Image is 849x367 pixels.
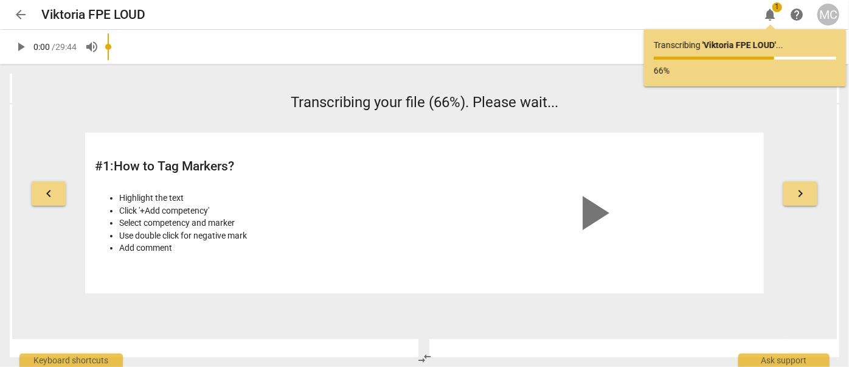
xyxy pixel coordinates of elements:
[119,204,418,217] li: Click '+Add competency'
[291,94,558,111] span: Transcribing your file (66%). Please wait...
[41,7,145,23] h2: Viktoria FPE LOUD
[119,192,418,204] li: Highlight the text
[654,39,836,52] p: Transcribing ...
[772,2,782,12] span: 1
[759,4,781,26] button: Notifications
[41,186,56,201] span: keyboard_arrow_left
[654,65,836,77] p: 66%
[81,36,103,58] button: Volume
[10,36,32,58] button: Play
[817,4,839,26] button: MC
[786,4,808,26] a: Help
[119,229,418,242] li: Use double click for negative mark
[95,159,418,174] h2: # 1 : How to Tag Markers?
[789,7,804,22] span: help
[119,217,418,229] li: Select competency and marker
[52,42,77,52] span: / 29:44
[563,184,622,242] span: play_arrow
[738,354,830,367] div: Ask support
[13,40,28,54] span: play_arrow
[119,242,418,254] li: Add comment
[19,354,123,367] div: Keyboard shortcuts
[418,351,432,366] span: compare_arrows
[85,40,99,54] span: volume_up
[793,186,808,201] span: keyboard_arrow_right
[13,7,28,22] span: arrow_back
[33,42,50,52] span: 0:00
[702,40,776,50] b: ' Viktoria FPE LOUD '
[763,7,777,22] span: notifications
